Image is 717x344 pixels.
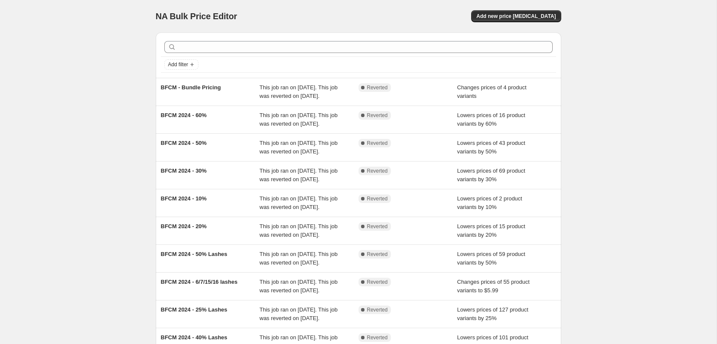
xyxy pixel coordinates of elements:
[367,140,388,147] span: Reverted
[367,195,388,202] span: Reverted
[156,12,237,21] span: NA Bulk Price Editor
[476,13,556,20] span: Add new price [MEDICAL_DATA]
[471,10,561,22] button: Add new price [MEDICAL_DATA]
[367,223,388,230] span: Reverted
[457,195,522,210] span: Lowers prices of 2 product variants by 10%
[161,168,207,174] span: BFCM 2024 - 30%
[259,140,338,155] span: This job ran on [DATE]. This job was reverted on [DATE].
[161,112,207,118] span: BFCM 2024 - 60%
[161,84,221,91] span: BFCM - Bundle Pricing
[457,251,525,266] span: Lowers prices of 59 product variants by 50%
[367,279,388,285] span: Reverted
[367,84,388,91] span: Reverted
[367,334,388,341] span: Reverted
[457,168,525,182] span: Lowers prices of 69 product variants by 30%
[259,251,338,266] span: This job ran on [DATE]. This job was reverted on [DATE].
[161,306,227,313] span: BFCM 2024 - 25% Lashes
[457,84,527,99] span: Changes prices of 4 product variants
[259,306,338,321] span: This job ran on [DATE]. This job was reverted on [DATE].
[367,251,388,258] span: Reverted
[367,112,388,119] span: Reverted
[457,223,525,238] span: Lowers prices of 15 product variants by 20%
[161,223,207,229] span: BFCM 2024 - 20%
[259,168,338,182] span: This job ran on [DATE]. This job was reverted on [DATE].
[161,334,227,341] span: BFCM 2024 - 40% Lashes
[259,223,338,238] span: This job ran on [DATE]. This job was reverted on [DATE].
[164,59,198,70] button: Add filter
[367,306,388,313] span: Reverted
[259,279,338,294] span: This job ran on [DATE]. This job was reverted on [DATE].
[161,279,238,285] span: BFCM 2024 - 6/7/15/16 lashes
[259,195,338,210] span: This job ran on [DATE]. This job was reverted on [DATE].
[457,112,525,127] span: Lowers prices of 16 product variants by 60%
[367,168,388,174] span: Reverted
[457,306,528,321] span: Lowers prices of 127 product variants by 25%
[161,251,227,257] span: BFCM 2024 - 50% Lashes
[161,195,207,202] span: BFCM 2024 - 10%
[259,112,338,127] span: This job ran on [DATE]. This job was reverted on [DATE].
[168,61,188,68] span: Add filter
[161,140,207,146] span: BFCM 2024 - 50%
[259,84,338,99] span: This job ran on [DATE]. This job was reverted on [DATE].
[457,140,525,155] span: Lowers prices of 43 product variants by 50%
[457,279,530,294] span: Changes prices of 55 product variants to $5.99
